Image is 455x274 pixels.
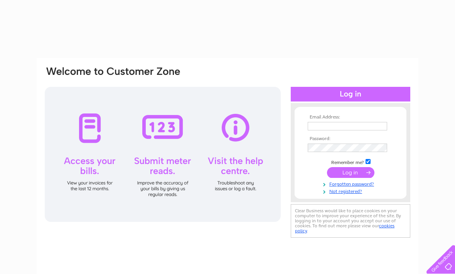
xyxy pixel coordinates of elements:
div: Clear Business would like to place cookies on your computer to improve your experience of the sit... [291,204,410,238]
a: cookies policy [295,223,394,233]
td: Remember me? [306,158,395,166]
input: Submit [327,167,374,178]
a: Forgotten password? [308,180,395,187]
th: Password: [306,136,395,142]
a: Not registered? [308,187,395,195]
th: Email Address: [306,115,395,120]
